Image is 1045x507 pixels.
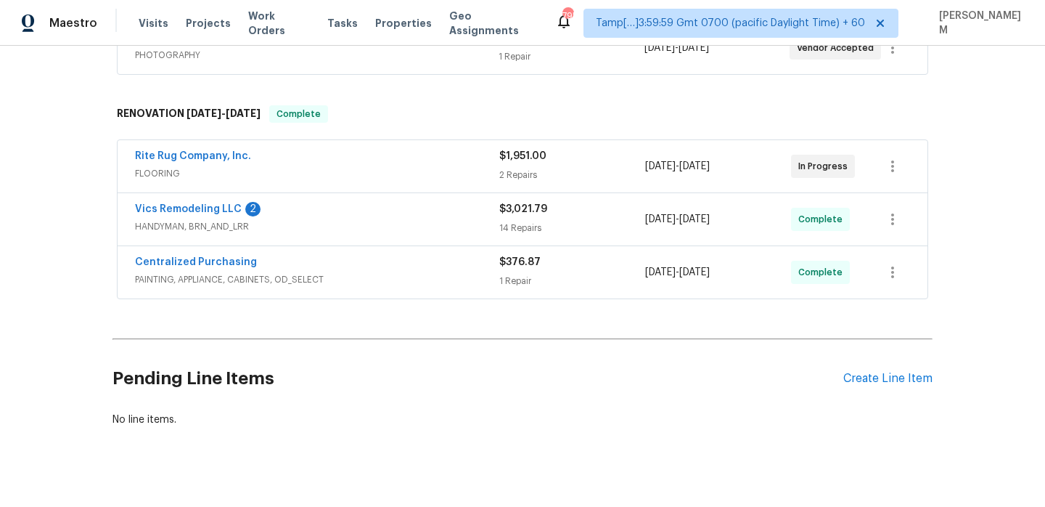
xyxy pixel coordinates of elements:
[271,107,327,121] span: Complete
[499,274,645,288] div: 1 Repair
[499,168,645,182] div: 2 Repairs
[49,16,97,31] span: Maestro
[645,265,710,280] span: -
[679,43,709,53] span: [DATE]
[135,48,499,62] span: PHOTOGRAPHY
[843,372,933,386] div: Create Line Item
[499,257,541,267] span: $376.87
[499,221,645,235] div: 14 Repairs
[679,161,710,171] span: [DATE]
[112,91,933,137] div: RENOVATION [DATE]-[DATE]Complete
[135,219,499,234] span: HANDYMAN, BRN_AND_LRR
[139,16,168,31] span: Visits
[499,204,547,214] span: $3,021.79
[499,49,644,64] div: 1 Repair
[798,159,853,174] span: In Progress
[644,41,709,55] span: -
[499,151,546,161] span: $1,951.00
[679,267,710,277] span: [DATE]
[933,9,1023,38] span: [PERSON_NAME] M
[798,212,848,227] span: Complete
[226,108,261,118] span: [DATE]
[798,265,848,280] span: Complete
[135,151,251,161] a: Rite Rug Company, Inc.
[112,413,933,427] div: No line items.
[245,202,261,216] div: 2
[117,105,261,123] h6: RENOVATION
[644,43,675,53] span: [DATE]
[327,18,358,28] span: Tasks
[135,166,499,181] span: FLOORING
[135,257,257,267] a: Centralized Purchasing
[449,9,538,38] span: Geo Assignments
[562,9,573,23] div: 795
[645,214,676,224] span: [DATE]
[187,108,261,118] span: -
[375,16,432,31] span: Properties
[645,267,676,277] span: [DATE]
[797,41,880,55] span: Vendor Accepted
[135,272,499,287] span: PAINTING, APPLIANCE, CABINETS, OD_SELECT
[645,161,676,171] span: [DATE]
[186,16,231,31] span: Projects
[645,159,710,174] span: -
[248,9,310,38] span: Work Orders
[679,214,710,224] span: [DATE]
[645,212,710,227] span: -
[187,108,221,118] span: [DATE]
[596,16,865,31] span: Tamp[…]3:59:59 Gmt 0700 (pacific Daylight Time) + 60
[112,345,843,413] h2: Pending Line Items
[135,204,242,214] a: Vics Remodeling LLC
